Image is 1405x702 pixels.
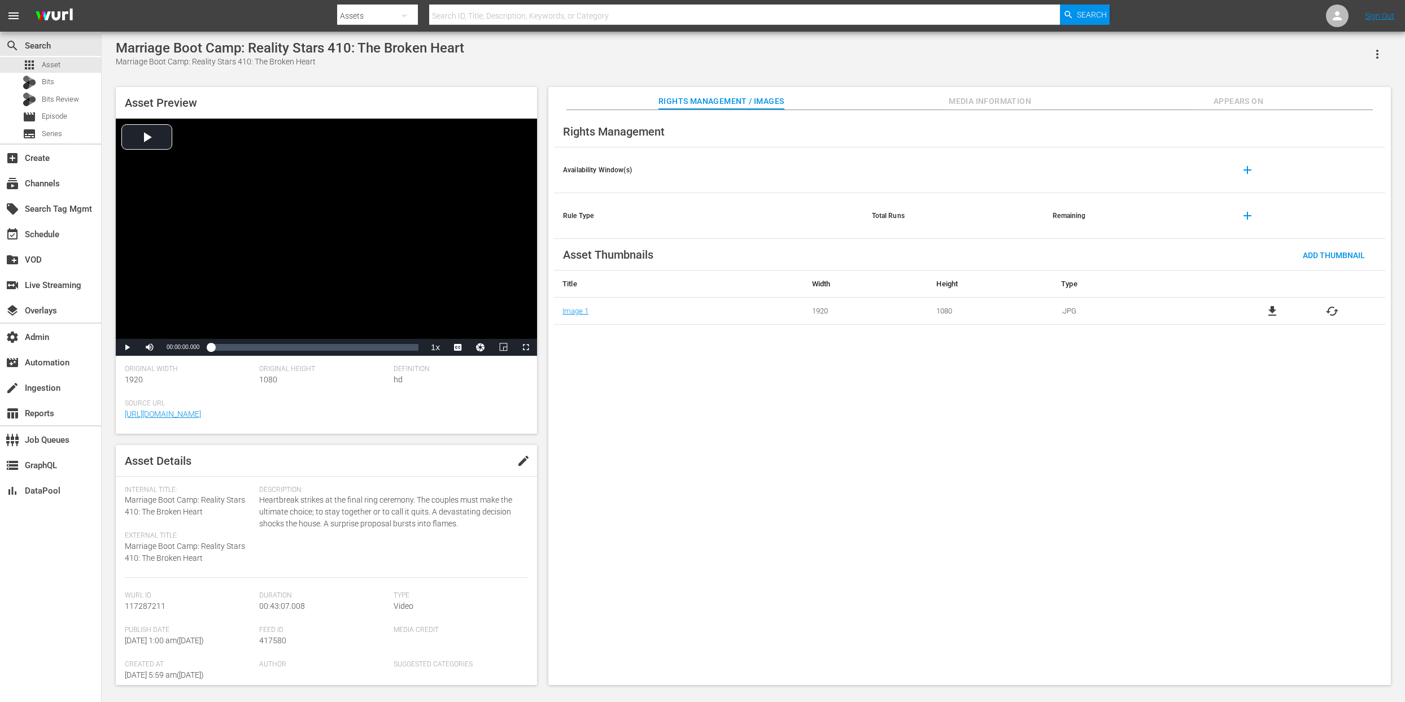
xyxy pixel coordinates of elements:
img: ans4CAIJ8jUAAAAAAAAAAAAAAAAAAAAAAAAgQb4GAAAAAAAAAAAAAAAAAAAAAAAAJMjXAAAAAAAAAAAAAAAAAAAAAAAAgAT5G... [27,3,81,29]
span: Job Queues [6,433,19,447]
span: Media Credit [394,626,522,635]
div: Bits [23,76,36,89]
button: Mute [138,339,161,356]
span: Create [6,151,19,165]
button: Jump To Time [469,339,492,356]
span: Wurl Id [125,591,254,600]
span: Reports [6,407,19,420]
span: Source Url [125,399,522,408]
span: Rights Management / Images [658,94,784,108]
button: Picture-in-Picture [492,339,514,356]
span: Asset Preview [125,96,197,110]
span: Overlays [6,304,19,317]
a: Sign Out [1365,11,1394,20]
span: add [1241,163,1254,177]
button: Search [1060,5,1110,25]
span: Asset Thumbnails [563,248,653,261]
span: menu [7,9,20,23]
button: Captions [447,339,469,356]
button: cached [1325,304,1339,318]
span: Internal Title: [125,486,254,495]
span: 00:43:07.008 [259,601,305,611]
span: GraphQL [6,459,19,472]
div: Bits Review [23,93,36,106]
span: Channels [6,177,19,190]
span: [DATE] 5:59 am ( [DATE] ) [125,670,204,679]
span: Description: [259,486,522,495]
span: Automation [6,356,19,369]
div: Marriage Boot Camp: Reality Stars 410: The Broken Heart [116,56,464,68]
button: add [1234,202,1261,229]
span: Admin [6,330,19,344]
span: VOD [6,253,19,267]
button: Add Thumbnail [1294,245,1374,265]
span: Type [394,591,522,600]
span: Series [42,128,62,139]
td: .JPG [1053,298,1219,325]
span: Marriage Boot Camp: Reality Stars 410: The Broken Heart [125,542,245,563]
span: Duration [259,591,388,600]
span: Episode [42,111,67,122]
span: Appears On [1196,94,1281,108]
a: Image 1 [562,307,588,315]
th: Total Runs [863,193,1044,239]
span: Bits [42,76,54,88]
span: Publish Date [125,626,254,635]
span: Add Thumbnail [1294,251,1374,260]
span: Created At [125,660,254,669]
div: Marriage Boot Camp: Reality Stars 410: The Broken Heart [116,40,464,56]
span: External Title: [125,531,254,540]
button: edit [510,447,537,474]
span: [DATE] 1:00 am ( [DATE] ) [125,636,204,645]
span: Series [23,127,36,141]
span: Search Tag Mgmt [6,202,19,216]
div: Video Player [116,119,537,356]
th: Availability Window(s) [554,147,863,193]
span: Original Height [259,365,388,374]
button: Playback Rate [424,339,447,356]
span: Bits Review [42,94,79,105]
span: Definition [394,365,522,374]
span: Asset [23,58,36,72]
span: 117287211 [125,601,165,611]
span: Original Width [125,365,254,374]
span: hd [394,375,403,384]
th: Remaining [1044,193,1224,239]
span: Episode [23,110,36,124]
th: Title [554,271,804,298]
span: DataPool [6,484,19,498]
th: Rule Type [554,193,863,239]
span: Search [1077,5,1107,25]
th: Height [928,271,1053,298]
td: 1080 [928,298,1053,325]
span: Rights Management [563,125,665,138]
span: Feed ID [259,626,388,635]
th: Width [804,271,928,298]
button: add [1234,156,1261,184]
span: Asset Details [125,454,191,468]
button: Fullscreen [514,339,537,356]
span: Media Information [948,94,1032,108]
span: Suggested Categories [394,660,522,669]
span: 1080 [259,375,277,384]
span: 1920 [125,375,143,384]
td: 1920 [804,298,928,325]
span: Heartbreak strikes at the final ring ceremony. The couples must make the ultimate choice; to stay... [259,494,522,530]
span: Marriage Boot Camp: Reality Stars 410: The Broken Heart [125,495,245,516]
span: Video [394,601,413,611]
span: 00:00:00.000 [167,344,199,350]
span: Schedule [6,228,19,241]
span: Asset [42,59,60,71]
span: edit [517,454,530,468]
span: Search [6,39,19,53]
span: Ingestion [6,381,19,395]
th: Type [1053,271,1219,298]
span: 417580 [259,636,286,645]
a: file_download [1266,304,1279,318]
a: [URL][DOMAIN_NAME] [125,409,201,418]
div: Progress Bar [211,344,418,351]
span: Author [259,660,388,669]
span: add [1241,209,1254,223]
